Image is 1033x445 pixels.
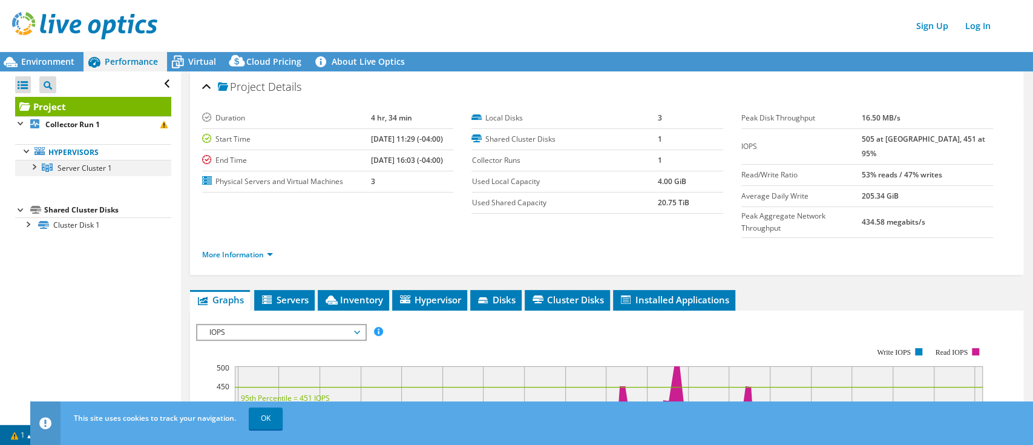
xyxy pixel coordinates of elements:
[471,112,658,124] label: Local Disks
[188,56,216,67] span: Virtual
[218,81,265,93] span: Project
[910,17,954,35] a: Sign Up
[310,52,414,71] a: About Live Optics
[531,294,604,306] span: Cluster Disks
[476,294,516,306] span: Disks
[202,112,371,124] label: Duration
[217,381,229,392] text: 450
[12,12,157,39] img: live_optics_svg.svg
[196,294,244,306] span: Graphs
[658,113,662,123] b: 3
[15,217,171,233] a: Cluster Disk 1
[2,427,40,443] a: 1
[877,348,911,357] text: Write IOPS
[658,176,686,186] b: 4.00 GiB
[202,154,371,166] label: End Time
[241,393,330,403] text: 95th Percentile = 451 IOPS
[246,56,301,67] span: Cloud Pricing
[45,119,100,130] b: Collector Run 1
[935,348,968,357] text: Read IOPS
[658,155,662,165] b: 1
[741,140,861,153] label: IOPS
[15,144,171,160] a: Hypervisors
[658,134,662,144] b: 1
[371,155,443,165] b: [DATE] 16:03 (-04:00)
[202,176,371,188] label: Physical Servers and Virtual Machines
[619,294,729,306] span: Installed Applications
[202,133,371,145] label: Start Time
[15,160,171,176] a: Server Cluster 1
[959,17,997,35] a: Log In
[202,249,273,260] a: More Information
[15,97,171,116] a: Project
[249,407,283,429] a: OK
[44,203,171,217] div: Shared Cluster Disks
[217,363,229,373] text: 500
[398,294,461,306] span: Hypervisor
[57,163,112,173] span: Server Cluster 1
[658,197,689,208] b: 20.75 TiB
[371,134,443,144] b: [DATE] 11:29 (-04:00)
[471,197,658,209] label: Used Shared Capacity
[741,210,861,234] label: Peak Aggregate Network Throughput
[471,154,658,166] label: Collector Runs
[260,294,309,306] span: Servers
[203,325,359,340] span: IOPS
[324,294,383,306] span: Inventory
[105,56,158,67] span: Performance
[371,176,375,186] b: 3
[217,401,229,411] text: 400
[21,56,74,67] span: Environment
[741,190,861,202] label: Average Daily Write
[15,116,171,132] a: Collector Run 1
[741,169,861,181] label: Read/Write Ratio
[471,133,658,145] label: Shared Cluster Disks
[862,217,925,227] b: 434.58 megabits/s
[862,191,899,201] b: 205.34 GiB
[862,170,942,180] b: 53% reads / 47% writes
[74,413,236,423] span: This site uses cookies to track your navigation.
[862,134,985,159] b: 505 at [GEOGRAPHIC_DATA], 451 at 95%
[371,113,412,123] b: 4 hr, 34 min
[862,113,900,123] b: 16.50 MB/s
[471,176,658,188] label: Used Local Capacity
[268,79,301,94] span: Details
[741,112,861,124] label: Peak Disk Throughput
